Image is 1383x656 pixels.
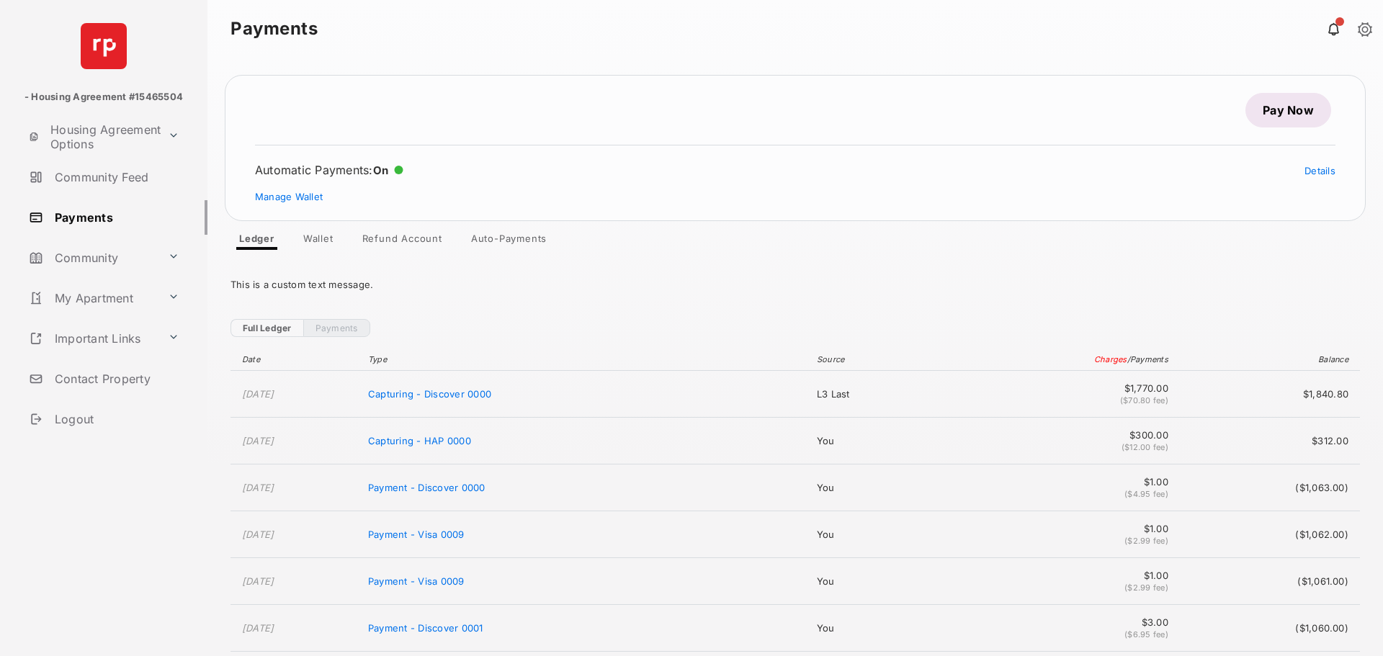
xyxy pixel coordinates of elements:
td: ($1,062.00) [1176,511,1360,558]
td: You [810,558,948,605]
a: Ledger [228,233,286,250]
td: $1,840.80 [1176,371,1360,418]
a: Logout [23,402,207,436]
a: Auto-Payments [460,233,558,250]
img: svg+xml;base64,PHN2ZyB4bWxucz0iaHR0cDovL3d3dy53My5vcmcvMjAwMC9zdmciIHdpZHRoPSI2NCIgaGVpZ2h0PSI2NC... [81,23,127,69]
strong: Payments [230,20,318,37]
span: ($2.99 fee) [1124,583,1168,593]
a: My Apartment [23,281,162,315]
time: [DATE] [242,435,274,446]
a: Community [23,241,162,275]
span: $3.00 [955,616,1168,628]
a: Payments [23,200,207,235]
span: Capturing - HAP 0000 [368,435,471,446]
td: You [810,464,948,511]
div: Automatic Payments : [255,163,403,177]
time: [DATE] [242,482,274,493]
span: $1,770.00 [955,382,1168,394]
a: Manage Wallet [255,191,323,202]
a: Full Ledger [230,319,303,337]
span: Payment - Discover 0001 [368,622,483,634]
th: Type [361,349,810,371]
th: Source [810,349,948,371]
span: ($6.95 fee) [1124,629,1168,639]
span: Charges [1094,354,1127,364]
a: Contact Property [23,361,207,396]
td: L3 Last [810,371,948,418]
a: Important Links [23,321,162,356]
a: Wallet [292,233,345,250]
th: Balance [1176,349,1360,371]
time: [DATE] [242,575,274,587]
td: $312.00 [1176,418,1360,464]
span: / Payments [1127,354,1168,364]
span: Payment - Visa 0009 [368,529,465,540]
time: [DATE] [242,529,274,540]
div: This is a custom text message. [230,267,1360,302]
time: [DATE] [242,622,274,634]
p: - Housing Agreement #15465504 [24,90,183,104]
span: Capturing - Discover 0000 [368,388,491,400]
td: You [810,511,948,558]
td: You [810,605,948,652]
span: $1.00 [955,476,1168,487]
span: Payment - Discover 0000 [368,482,485,493]
a: Refund Account [351,233,454,250]
td: ($1,060.00) [1176,605,1360,652]
th: Date [230,349,361,371]
a: Community Feed [23,160,207,194]
a: Details [1304,165,1335,176]
time: [DATE] [242,388,274,400]
span: $300.00 [955,429,1168,441]
span: ($12.00 fee) [1122,442,1168,452]
td: ($1,061.00) [1176,558,1360,605]
a: Housing Agreement Options [23,120,162,154]
span: ($2.99 fee) [1124,536,1168,546]
span: $1.00 [955,523,1168,534]
a: Payments [303,319,370,337]
span: ($70.80 fee) [1120,395,1168,405]
td: You [810,418,948,464]
span: $1.00 [955,570,1168,581]
span: On [373,163,389,177]
span: ($4.95 fee) [1124,489,1168,499]
span: Payment - Visa 0009 [368,575,465,587]
td: ($1,063.00) [1176,464,1360,511]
